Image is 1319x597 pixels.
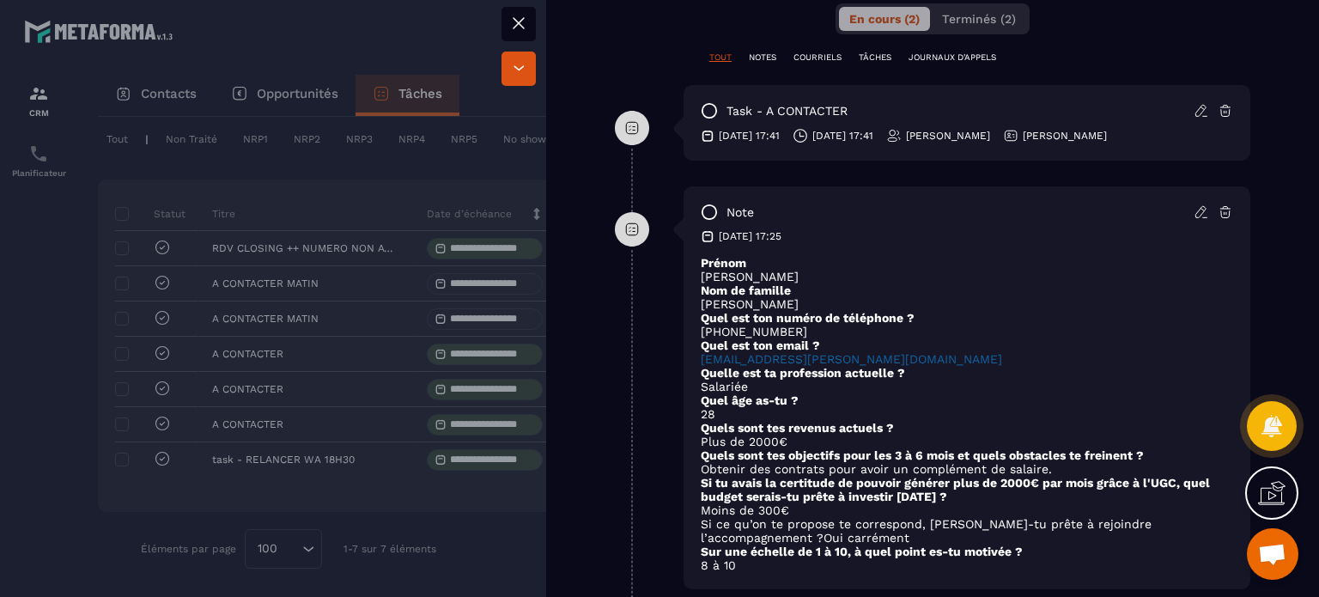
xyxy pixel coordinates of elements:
strong: Quels sont tes objectifs pour les 3 à 6 mois et quels obstacles te freinent ? [701,448,1144,462]
button: En cours (2) [839,7,930,31]
p: TÂCHES [859,52,891,64]
p: 28 [701,407,1233,421]
p: Salariée [701,380,1233,393]
strong: Quel est ton numéro de téléphone ? [701,311,915,325]
strong: Quel âge as-tu ? [701,393,799,407]
p: task - A CONTACTER [726,103,848,119]
p: Plus de 2000€ [701,435,1233,448]
button: Terminés (2) [932,7,1026,31]
strong: Prénom [701,256,746,270]
p: NOTES [749,52,776,64]
p: Si ce qu’on te propose te correspond, [PERSON_NAME]-tu prête à rejoindre l’accompagnement ?Oui ca... [701,517,1233,545]
strong: Si tu avais la certitude de pouvoir générer plus de 2000€ par mois grâce à l'UGC, quel budget ser... [701,476,1210,503]
strong: Quels sont tes revenus actuels ? [701,421,894,435]
div: Ouvrir le chat [1247,528,1298,580]
p: [PHONE_NUMBER] [701,325,1233,338]
p: 8 à 10 [701,558,1233,572]
strong: Quel est ton email ? [701,338,820,352]
p: [PERSON_NAME] [701,270,1233,283]
a: [EMAIL_ADDRESS][PERSON_NAME][DOMAIN_NAME] [701,352,1002,366]
p: [PERSON_NAME] [701,297,1233,311]
p: [DATE] 17:41 [719,129,780,143]
p: [PERSON_NAME] [906,129,990,143]
p: Moins de 300€ [701,503,1233,517]
strong: Sur une échelle de 1 à 10, à quel point es-tu motivée ? [701,545,1023,558]
p: [PERSON_NAME] [1023,129,1107,143]
strong: Nom de famille [701,283,791,297]
span: En cours (2) [849,12,920,26]
p: JOURNAUX D'APPELS [909,52,996,64]
p: [DATE] 17:41 [812,129,873,143]
strong: Quelle est ta profession actuelle ? [701,366,905,380]
span: Terminés (2) [942,12,1016,26]
p: [DATE] 17:25 [719,229,781,243]
p: Obtenir des contrats pour avoir un complément de salaire. [701,462,1233,476]
p: TOUT [709,52,732,64]
p: note [726,204,754,221]
p: COURRIELS [793,52,842,64]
